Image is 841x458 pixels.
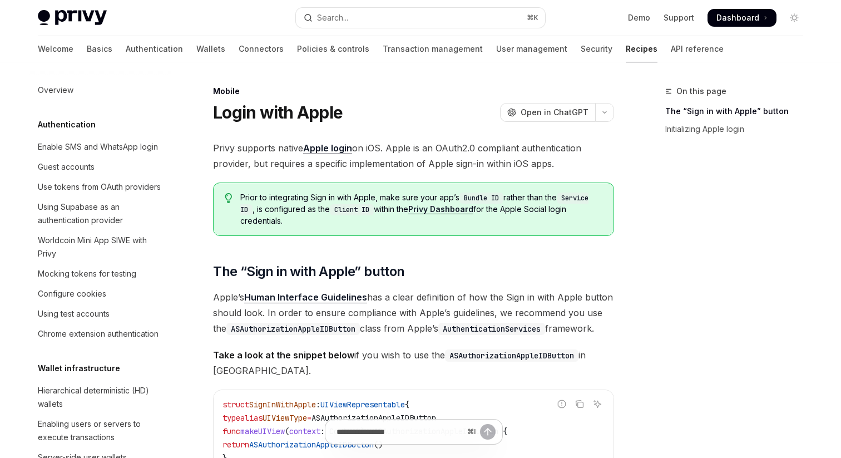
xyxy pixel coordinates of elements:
[555,397,569,411] button: Report incorrect code
[29,324,171,344] a: Chrome extension authentication
[337,420,463,444] input: Ask a question...
[383,36,483,62] a: Transaction management
[38,384,165,411] div: Hierarchical deterministic (HD) wallets
[38,10,107,26] img: light logo
[222,413,263,423] span: typealias
[38,307,110,321] div: Using test accounts
[626,36,657,62] a: Recipes
[572,397,587,411] button: Copy the contents from the code block
[38,36,73,62] a: Welcome
[708,9,776,27] a: Dashboard
[249,400,316,410] span: SignInWithApple
[213,140,614,171] span: Privy supports native on iOS. Apple is an OAuth2.0 compliant authentication provider, but require...
[38,160,95,174] div: Guest accounts
[29,230,171,264] a: Worldcoin Mini App SIWE with Privy
[307,413,311,423] span: =
[438,323,545,335] code: AuthenticationServices
[213,289,614,336] span: Apple’s has a clear definition of how the Sign in with Apple button should look. In order to ensu...
[240,192,602,226] span: Prior to integrating Sign in with Apple, make sure your app’s rather than the , is configured as ...
[213,102,343,122] h1: Login with Apple
[263,413,307,423] span: UIViewType
[213,263,404,280] span: The “Sign in with Apple” button
[29,304,171,324] a: Using test accounts
[29,80,171,100] a: Overview
[521,107,588,118] span: Open in ChatGPT
[29,197,171,230] a: Using Supabase as an authentication provider
[29,177,171,197] a: Use tokens from OAuth providers
[581,36,612,62] a: Security
[38,267,136,280] div: Mocking tokens for testing
[213,347,614,378] span: if you wish to use the in [GEOGRAPHIC_DATA].
[38,200,165,227] div: Using Supabase as an authentication provider
[408,204,473,214] a: Privy Dashboard
[38,83,73,97] div: Overview
[664,12,694,23] a: Support
[29,264,171,284] a: Mocking tokens for testing
[303,142,352,154] a: Apple login
[665,120,812,138] a: Initializing Apple login
[316,400,320,410] span: :
[38,287,106,301] div: Configure cookies
[527,13,538,22] span: ⌘ K
[671,36,724,62] a: API reference
[213,349,354,361] strong: Take a look at the snippet below
[38,180,161,194] div: Use tokens from OAuth providers
[500,103,595,122] button: Open in ChatGPT
[196,36,225,62] a: Wallets
[225,193,232,203] svg: Tip
[628,12,650,23] a: Demo
[239,36,284,62] a: Connectors
[29,414,171,447] a: Enabling users or servers to execute transactions
[38,362,120,375] h5: Wallet infrastructure
[676,85,726,98] span: On this page
[330,204,374,215] code: Client ID
[459,193,503,204] code: Bundle ID
[496,36,567,62] a: User management
[38,327,159,341] div: Chrome extension authentication
[87,36,112,62] a: Basics
[296,8,545,28] button: Open search
[240,193,588,215] code: Service ID
[29,381,171,414] a: Hierarchical deterministic (HD) wallets
[785,9,803,27] button: Toggle dark mode
[29,137,171,157] a: Enable SMS and WhatsApp login
[38,417,165,444] div: Enabling users or servers to execute transactions
[480,424,496,440] button: Send message
[297,36,369,62] a: Policies & controls
[38,234,165,260] div: Worldcoin Mini App SIWE with Privy
[445,349,578,362] code: ASAuthorizationAppleIDButton
[29,157,171,177] a: Guest accounts
[38,140,158,154] div: Enable SMS and WhatsApp login
[317,11,348,24] div: Search...
[665,102,812,120] a: The “Sign in with Apple” button
[29,284,171,304] a: Configure cookies
[222,400,249,410] span: struct
[38,118,96,131] h5: Authentication
[716,12,759,23] span: Dashboard
[244,292,367,303] a: Human Interface Guidelines
[590,397,605,411] button: Ask AI
[320,400,405,410] span: UIViewRepresentable
[405,400,409,410] span: {
[213,86,614,97] div: Mobile
[126,36,183,62] a: Authentication
[226,323,360,335] code: ASAuthorizationAppleIDButton
[311,413,436,423] span: ASAuthorizationAppleIDButton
